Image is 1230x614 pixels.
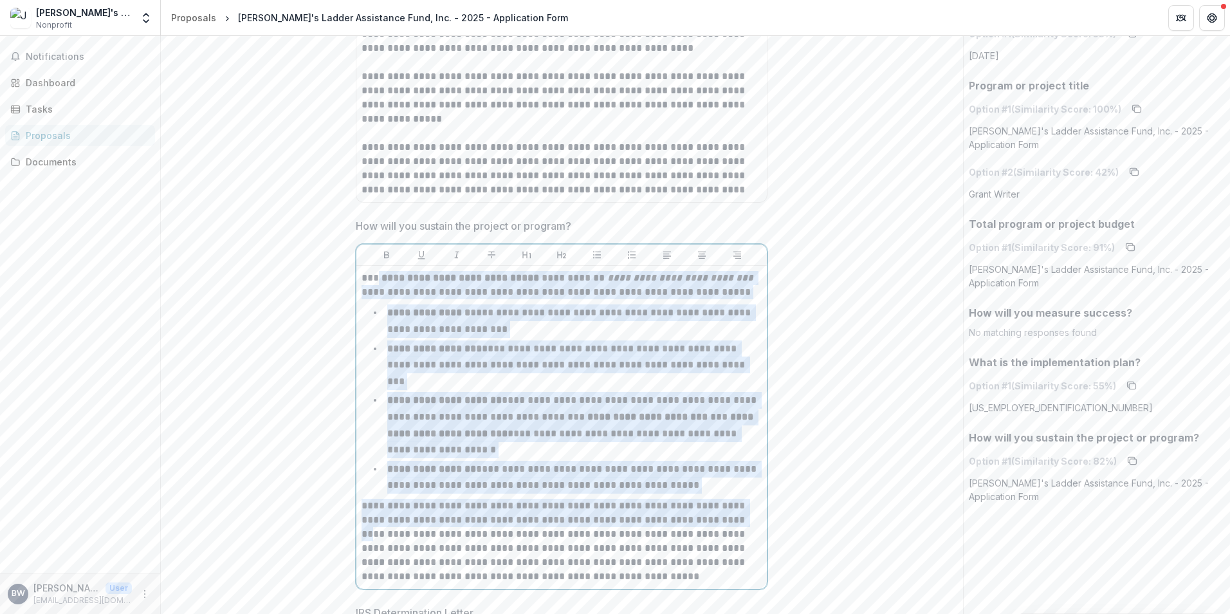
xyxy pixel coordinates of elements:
button: Partners [1168,5,1194,31]
p: How will you sustain the project or program? [356,218,571,234]
button: Align Center [694,247,710,263]
button: Heading 1 [519,247,535,263]
p: What is the implementation plan? [969,355,1141,370]
p: Option # 2 (Similarity Score: 42 %) [969,165,1119,179]
p: [EMAIL_ADDRESS][DOMAIN_NAME] [33,595,132,606]
div: [PERSON_NAME]'s Ladder Assistance Fund, Inc. [36,6,132,19]
button: Heading 2 [554,247,569,263]
div: Proposals [171,11,216,24]
button: copy to clipboard [1120,237,1141,257]
div: Tasks [26,102,145,116]
a: Tasks [5,98,155,120]
button: Ordered List [624,247,639,263]
button: Bullet List [589,247,605,263]
p: Grant Writer [969,187,1020,201]
div: [PERSON_NAME]'s Ladder Assistance Fund, Inc. - 2025 - Application Form [238,11,568,24]
p: How will you measure success? [969,305,1132,321]
button: copy to clipboard [1126,98,1147,119]
button: copy to clipboard [1121,375,1142,396]
a: Proposals [166,8,221,27]
p: Option # 1 (Similarity Score: 55 %) [969,379,1116,393]
div: Brandon Wise [12,590,25,598]
a: Proposals [5,125,155,146]
p: Program or project title [969,78,1089,93]
p: Total program or project budget [969,216,1135,232]
button: Notifications [5,46,155,67]
p: User [106,582,132,594]
button: More [137,586,152,602]
button: Bold [379,247,394,263]
p: [PERSON_NAME]'s Ladder Assistance Fund, Inc. - 2025 - Application Form [969,476,1225,503]
a: Dashboard [5,72,155,93]
span: Nonprofit [36,19,72,31]
div: Proposals [26,129,145,142]
p: No matching responses found [969,326,1225,339]
button: copy to clipboard [1124,162,1144,182]
div: Dashboard [26,76,145,89]
span: Notifications [26,51,150,62]
button: Get Help [1199,5,1225,31]
button: Align Right [730,247,745,263]
p: [US_EMPLOYER_IDENTIFICATION_NUMBER] [969,401,1153,414]
button: Underline [414,247,429,263]
p: [PERSON_NAME]'s Ladder Assistance Fund, Inc. - 2025 - Application Form [969,263,1225,290]
p: Option # 1 (Similarity Score: 91 %) [969,241,1115,254]
button: Open entity switcher [137,5,155,31]
p: [DATE] [969,49,999,62]
p: [PERSON_NAME]'s Ladder Assistance Fund, Inc. - 2025 - Application Form [969,124,1225,151]
div: Documents [26,155,145,169]
p: Option # 1 (Similarity Score: 100 %) [969,102,1121,116]
p: How will you sustain the project or program? [969,430,1199,445]
nav: breadcrumb [166,8,573,27]
button: copy to clipboard [1122,451,1143,471]
img: Jacob's Ladder Assistance Fund, Inc. [10,8,31,28]
p: Option # 1 (Similarity Score: 82 %) [969,454,1117,468]
p: [PERSON_NAME] [33,581,100,595]
button: Strike [484,247,499,263]
a: Documents [5,151,155,172]
button: Italicize [449,247,464,263]
button: Align Left [659,247,675,263]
